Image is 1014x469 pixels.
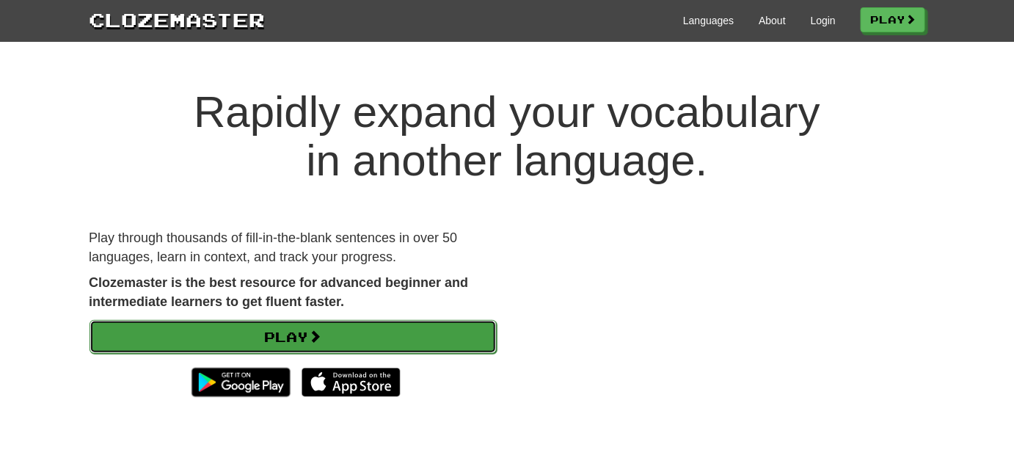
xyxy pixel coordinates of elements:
[90,320,497,354] a: Play
[811,13,836,28] a: Login
[683,13,734,28] a: Languages
[89,229,496,266] p: Play through thousands of fill-in-the-blank sentences in over 50 languages, learn in context, and...
[302,368,401,397] img: Download_on_the_App_Store_Badge_US-UK_135x40-25178aeef6eb6b83b96f5f2d004eda3bffbb37122de64afbaef7...
[759,13,786,28] a: About
[89,6,265,33] a: Clozemaster
[184,360,298,404] img: Get it on Google Play
[861,7,925,32] a: Play
[89,275,468,309] strong: Clozemaster is the best resource for advanced beginner and intermediate learners to get fluent fa...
